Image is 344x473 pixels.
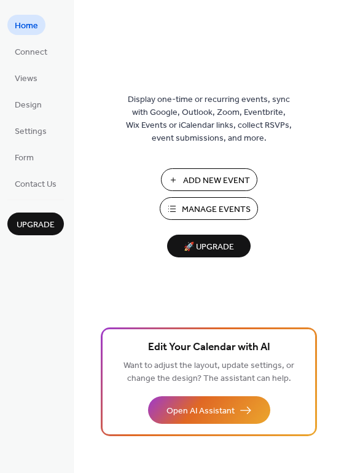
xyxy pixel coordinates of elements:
[123,358,294,387] span: Want to adjust the layout, update settings, or change the design? The assistant can help.
[15,99,42,112] span: Design
[15,125,47,138] span: Settings
[7,120,54,141] a: Settings
[15,46,47,59] span: Connect
[7,15,45,35] a: Home
[7,41,55,61] a: Connect
[7,173,64,193] a: Contact Us
[166,405,235,418] span: Open AI Assistant
[161,168,257,191] button: Add New Event
[167,235,251,257] button: 🚀 Upgrade
[15,152,34,165] span: Form
[174,239,243,256] span: 🚀 Upgrade
[7,147,41,167] a: Form
[17,219,55,232] span: Upgrade
[126,93,292,145] span: Display one-time or recurring events, sync with Google, Outlook, Zoom, Eventbrite, Wix Events or ...
[7,68,45,88] a: Views
[160,197,258,220] button: Manage Events
[15,20,38,33] span: Home
[15,178,57,191] span: Contact Us
[7,213,64,235] button: Upgrade
[148,339,270,356] span: Edit Your Calendar with AI
[7,94,49,114] a: Design
[183,174,250,187] span: Add New Event
[148,396,270,424] button: Open AI Assistant
[182,203,251,216] span: Manage Events
[15,72,37,85] span: Views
